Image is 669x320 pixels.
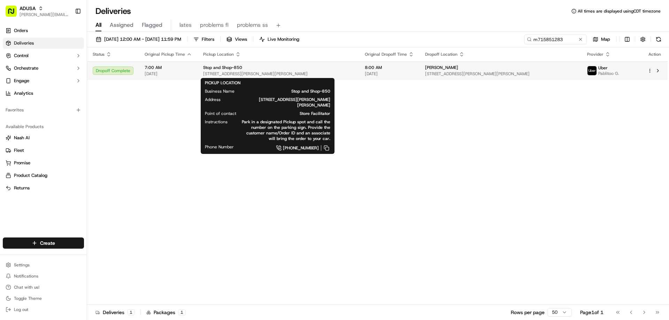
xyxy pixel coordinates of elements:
[14,135,30,141] span: Nash AI
[14,284,39,290] span: Chat with us!
[3,271,84,281] button: Notifications
[66,101,112,108] span: API Documentation
[365,71,414,77] span: [DATE]
[365,52,407,57] span: Original Dropoff Time
[3,157,84,169] button: Promise
[3,38,84,49] a: Deliveries
[425,71,576,77] span: [STREET_ADDRESS][PERSON_NAME][PERSON_NAME]
[524,34,587,44] input: Type to search
[14,262,30,268] span: Settings
[14,90,33,96] span: Analytics
[202,36,214,42] span: Filters
[14,185,30,191] span: Returns
[365,65,414,70] span: 8:00 AM
[205,97,221,102] span: Address
[20,12,69,17] button: [PERSON_NAME][EMAIL_ADDRESS][PERSON_NAME][DOMAIN_NAME]
[93,34,184,44] button: [DATE] 12:00 AM - [DATE] 11:59 PM
[95,309,135,316] div: Deliveries
[3,75,84,86] button: Engage
[6,147,81,154] a: Fleet
[205,88,234,94] span: Business Name
[647,52,662,57] div: Action
[598,65,608,71] span: Uber
[24,67,114,73] div: Start new chat
[237,21,268,29] span: problems ss
[69,118,84,123] span: Pylon
[3,282,84,292] button: Chat with us!
[7,28,127,39] p: Welcome 👋
[7,102,13,107] div: 📗
[3,170,84,181] button: Product Catalog
[205,111,236,116] span: Point of contact
[7,7,21,21] img: Nash
[14,296,42,301] span: Toggle Theme
[6,185,81,191] a: Returns
[3,182,84,194] button: Returns
[20,5,36,12] button: ADUSA
[3,305,84,314] button: Log out
[145,52,185,57] span: Original Pickup Time
[14,101,53,108] span: Knowledge Base
[590,34,613,44] button: Map
[268,36,299,42] span: Live Monitoring
[205,80,240,86] span: PICKUP LOCATION
[3,294,84,303] button: Toggle Theme
[3,3,72,19] button: ADUSA[PERSON_NAME][EMAIL_ADDRESS][PERSON_NAME][DOMAIN_NAME]
[232,97,330,108] span: [STREET_ADDRESS][PERSON_NAME][PERSON_NAME]
[511,309,545,316] p: Rows per page
[245,144,330,152] a: [PHONE_NUMBER]
[190,34,217,44] button: Filters
[145,65,192,70] span: 7:00 AM
[283,145,319,151] span: [PHONE_NUMBER]
[14,160,30,166] span: Promise
[145,71,192,77] span: [DATE]
[127,309,135,315] div: 1
[3,132,84,143] button: Nash AI
[3,25,84,36] a: Orders
[580,309,603,316] div: Page 1 of 1
[246,88,330,94] span: Stop and Shop-850
[654,34,663,44] button: Refresh
[3,260,84,270] button: Settings
[203,52,234,57] span: Pickup Location
[3,121,84,132] div: Available Products
[235,36,247,42] span: Views
[40,240,55,247] span: Create
[6,135,81,141] a: Nash AI
[578,8,661,14] span: All times are displayed using CDT timezone
[3,237,84,249] button: Create
[110,21,133,29] span: Assigned
[247,111,330,116] span: Store Facilitator
[24,73,88,79] div: We're available if you need us!
[425,65,458,70] span: [PERSON_NAME]
[4,98,56,111] a: 📗Knowledge Base
[200,21,229,29] span: problems fl
[146,309,186,316] div: Packages
[14,273,38,279] span: Notifications
[118,69,127,77] button: Start new chat
[601,36,610,42] span: Map
[3,63,84,74] button: Orchestrate
[18,45,125,52] input: Got a question? Start typing here...
[587,66,597,75] img: profile_uber_ahold_partner.png
[14,40,34,46] span: Deliveries
[14,307,28,312] span: Log out
[93,52,105,57] span: Status
[59,102,64,107] div: 💻
[95,21,101,29] span: All
[3,104,84,116] div: Favorites
[598,71,619,76] span: Pablitoo G.
[203,65,242,70] span: Stop and Shop-850
[223,34,250,44] button: Views
[425,52,457,57] span: Dropoff Location
[14,65,38,71] span: Orchestrate
[14,28,28,34] span: Orders
[587,52,603,57] span: Provider
[95,6,131,17] h1: Deliveries
[6,160,81,166] a: Promise
[104,36,181,42] span: [DATE] 12:00 AM - [DATE] 11:59 PM
[6,172,81,179] a: Product Catalog
[49,118,84,123] a: Powered byPylon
